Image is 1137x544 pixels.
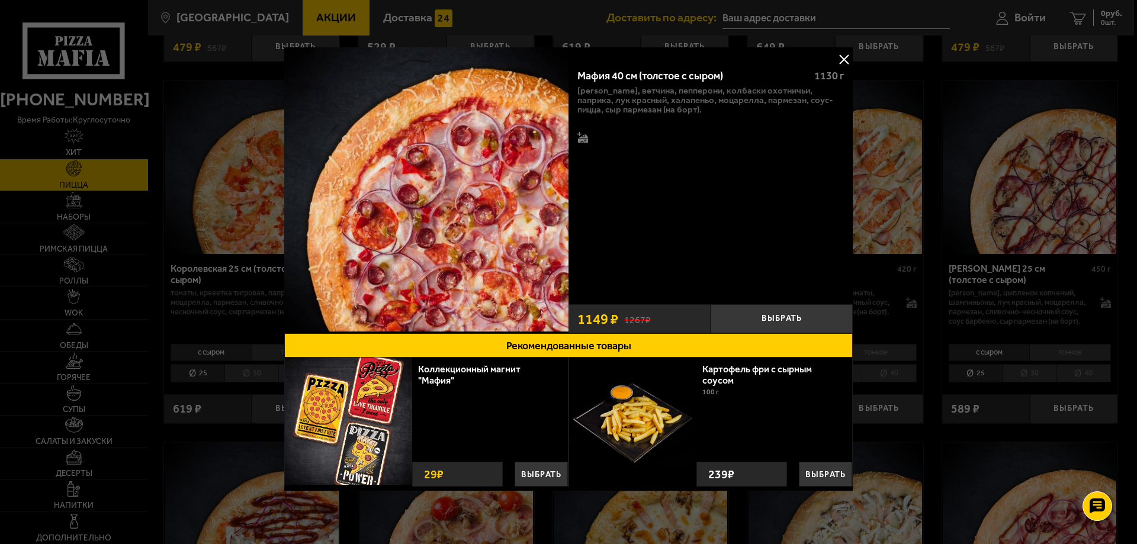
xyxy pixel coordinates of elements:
div: Мафия 40 см (толстое с сыром) [577,70,804,83]
a: Мафия 40 см (толстое с сыром) [284,47,568,333]
button: Выбрать [515,462,568,487]
p: [PERSON_NAME], ветчина, пепперони, колбаски охотничьи, паприка, лук красный, халапеньо, моцарелла... [577,86,844,114]
button: Рекомендованные товары [284,333,853,358]
span: 1130 г [814,69,844,82]
button: Выбрать [711,304,853,333]
strong: 239 ₽ [705,462,737,486]
strong: 29 ₽ [421,462,447,486]
img: Мафия 40 см (толстое с сыром) [284,47,568,331]
span: 1149 ₽ [577,312,618,326]
a: Коллекционный магнит "Мафия" [418,363,521,386]
s: 1267 ₽ [624,313,651,325]
span: 100 г [702,388,719,396]
a: Картофель фри с сырным соусом [702,363,812,386]
button: Выбрать [799,462,852,487]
